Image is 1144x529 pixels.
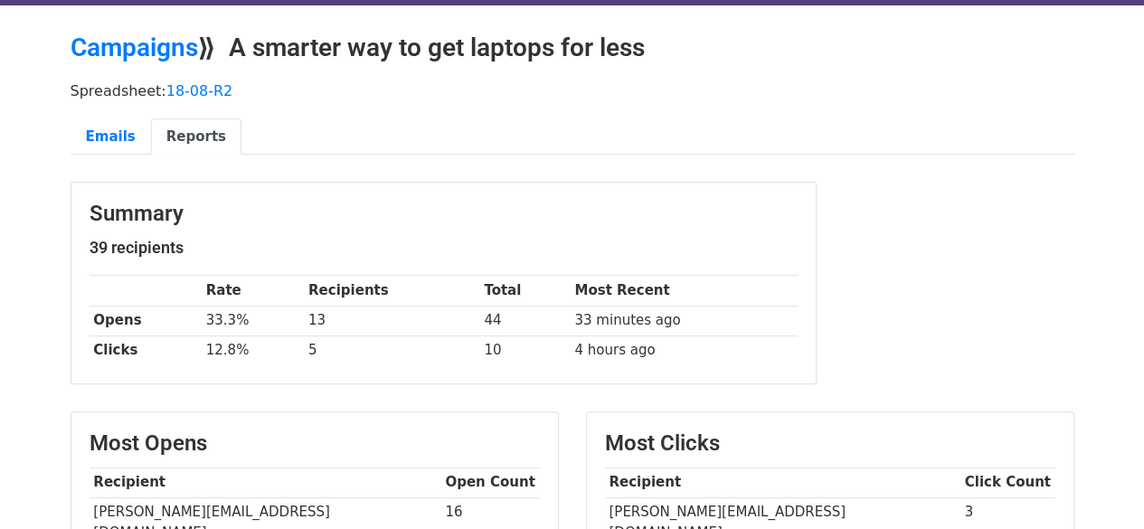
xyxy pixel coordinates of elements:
td: 12.8% [202,335,304,365]
h3: Summary [90,201,798,227]
a: Campaigns [71,33,198,62]
th: Recipients [304,276,479,306]
td: 33.3% [202,306,304,335]
th: Click Count [960,468,1055,497]
th: Recipient [605,468,960,497]
iframe: Chat Widget [1054,442,1144,529]
a: Reports [151,118,241,156]
a: Emails [71,118,151,156]
td: 13 [304,306,479,335]
th: Open Count [441,468,540,497]
th: Opens [90,306,202,335]
a: 18-08-R2 [166,82,233,99]
h3: Most Clicks [605,430,1055,457]
td: 33 minutes ago [571,306,798,335]
td: 5 [304,335,479,365]
h3: Most Opens [90,430,540,457]
th: Total [479,276,570,306]
th: Most Recent [571,276,798,306]
h5: 39 recipients [90,238,798,258]
td: 44 [479,306,570,335]
td: 10 [479,335,570,365]
h2: ⟫ A smarter way to get laptops for less [71,33,1074,63]
th: Recipient [90,468,441,497]
p: Spreadsheet: [71,81,1074,100]
th: Clicks [90,335,202,365]
td: 4 hours ago [571,335,798,365]
th: Rate [202,276,304,306]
